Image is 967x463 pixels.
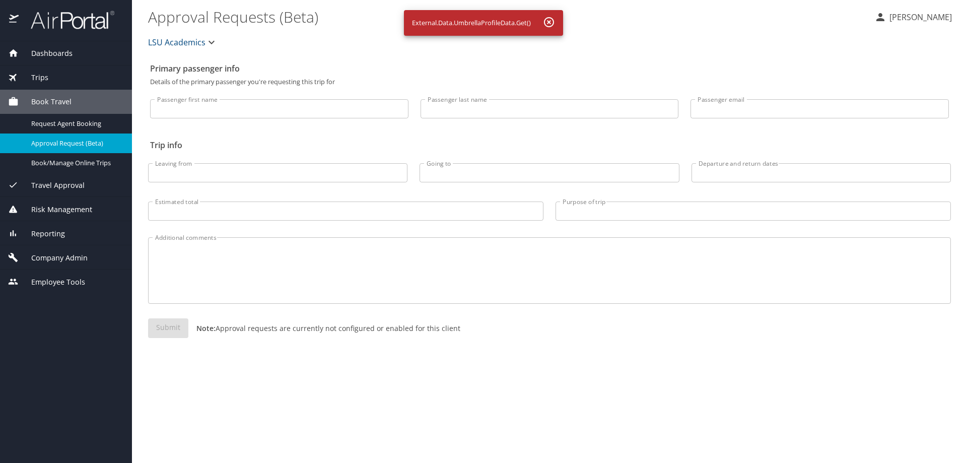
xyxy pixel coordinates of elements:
span: Reporting [19,228,65,239]
img: icon-airportal.png [9,10,20,30]
p: [PERSON_NAME] [886,11,952,23]
span: Employee Tools [19,277,85,288]
span: Trips [19,72,48,83]
h2: Primary passenger info [150,60,949,77]
span: LSU Academics [148,35,205,49]
strong: Note: [196,323,216,333]
div: External.Data.UmbrellaProfileData.Get() [412,13,531,33]
p: Details of the primary passenger you're requesting this trip for [150,79,949,85]
span: Risk Management [19,204,92,215]
span: Company Admin [19,252,88,263]
span: Book/Manage Online Trips [31,158,120,168]
span: Dashboards [19,48,73,59]
span: Book Travel [19,96,72,107]
button: LSU Academics [144,32,222,52]
h2: Trip info [150,137,949,153]
img: airportal-logo.png [20,10,114,30]
p: Approval requests are currently not configured or enabled for this client [188,323,460,334]
span: Approval Request (Beta) [31,139,120,148]
h1: Approval Requests (Beta) [148,1,866,32]
button: [PERSON_NAME] [870,8,956,26]
span: Travel Approval [19,180,85,191]
span: Request Agent Booking [31,119,120,128]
